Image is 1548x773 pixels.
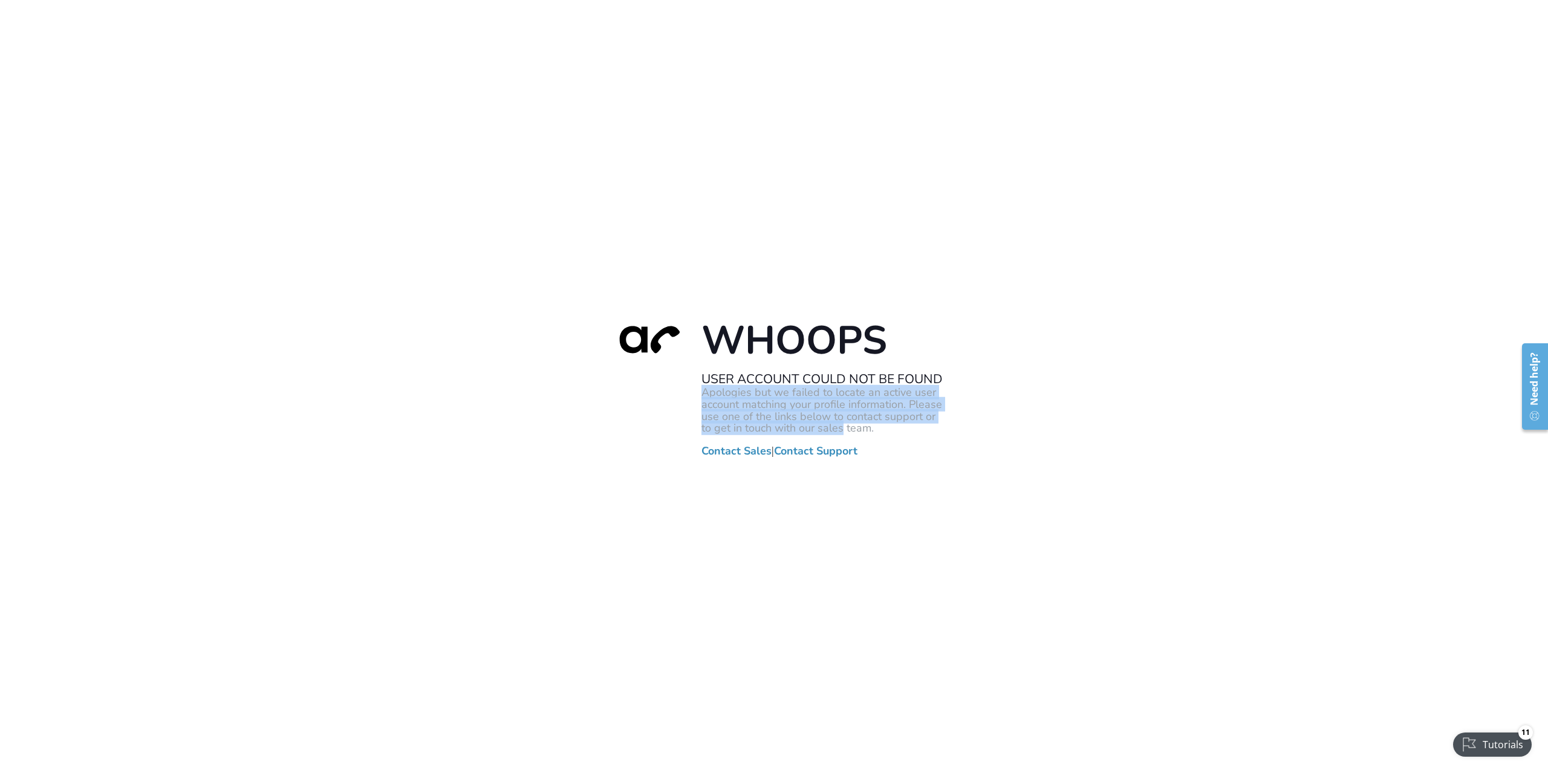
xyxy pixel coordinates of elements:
h1: Whoops [701,315,943,364]
p: Apologies but we failed to locate an active user account matching your profile information. Pleas... [701,387,943,435]
iframe: Checklist [1446,720,1539,764]
div: | [605,315,943,457]
a: Contact Support [774,445,857,458]
iframe: Resource Center [1514,338,1548,435]
h2: User Account Could Not Be Found [701,371,943,387]
a: Contact Sales [701,445,772,458]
